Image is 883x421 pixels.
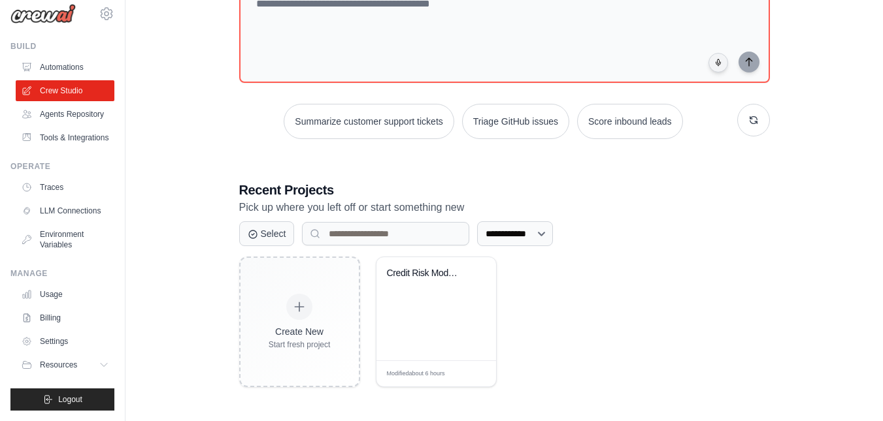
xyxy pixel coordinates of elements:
[16,307,114,328] a: Billing
[16,127,114,148] a: Tools & Integrations
[16,200,114,221] a: LLM Connections
[58,394,82,405] span: Logout
[16,104,114,125] a: Agents Repository
[16,80,114,101] a: Crew Studio
[10,268,114,279] div: Manage
[16,354,114,375] button: Resources
[10,41,114,52] div: Build
[239,181,770,199] h3: Recent Projects
[40,360,77,370] span: Resources
[269,325,331,338] div: Create New
[465,369,476,379] span: Edit
[16,57,114,78] a: Automations
[16,284,114,305] a: Usage
[462,104,569,139] button: Triage GitHub issues
[387,369,445,379] span: Modified about 6 hours
[239,199,770,216] p: Pick up where you left off or start something new
[577,104,683,139] button: Score inbound leads
[10,388,114,411] button: Logout
[10,161,114,172] div: Operate
[16,331,114,352] a: Settings
[284,104,454,139] button: Summarize customer support tickets
[737,104,770,136] button: Get new suggestions
[10,4,76,23] img: Logo
[239,221,295,246] button: Select
[387,268,466,279] div: Credit Risk Model Documentation & Compliance Automation
[16,177,114,198] a: Traces
[16,224,114,255] a: Environment Variables
[708,53,728,72] button: Click to speak your automation idea
[269,339,331,350] div: Start fresh project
